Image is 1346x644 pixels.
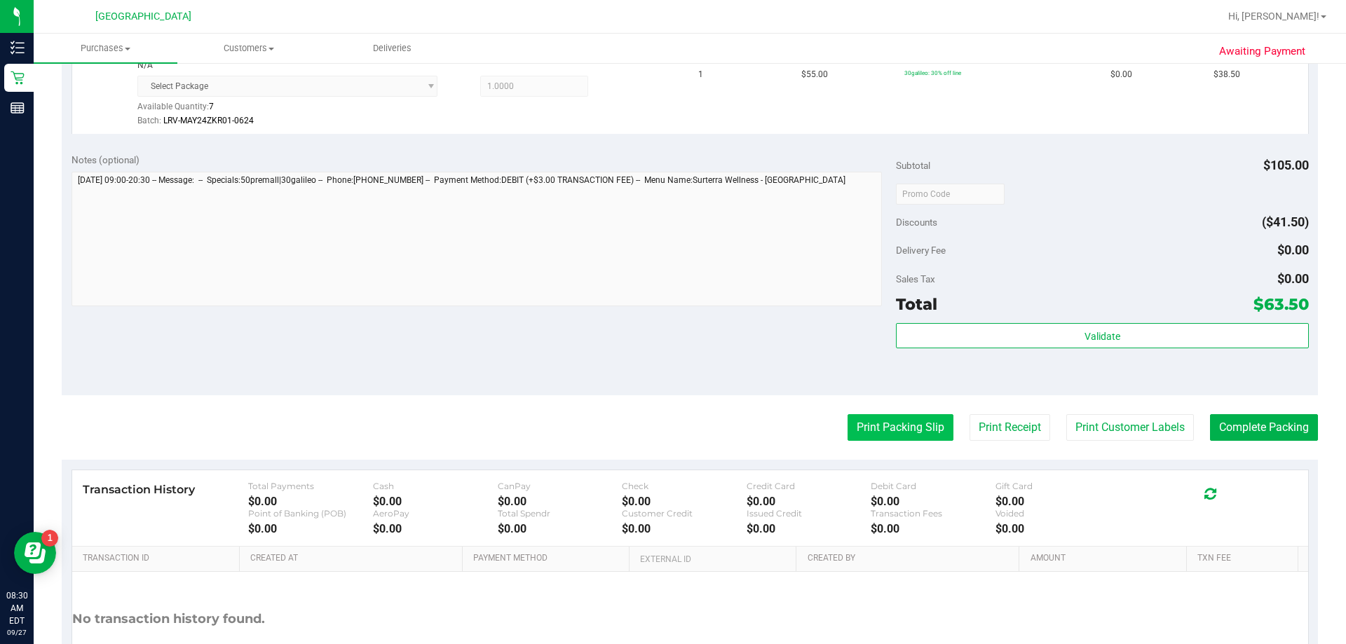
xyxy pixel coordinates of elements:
[896,160,930,171] span: Subtotal
[970,414,1050,441] button: Print Receipt
[498,481,623,491] div: CanPay
[34,42,177,55] span: Purchases
[83,553,234,564] a: Transaction ID
[848,414,953,441] button: Print Packing Slip
[1110,68,1132,81] span: $0.00
[321,34,465,63] a: Deliveries
[1263,158,1309,172] span: $105.00
[896,210,937,235] span: Discounts
[1253,294,1309,314] span: $63.50
[896,184,1005,205] input: Promo Code
[137,59,153,72] span: N/A
[6,627,27,638] p: 09/27
[34,34,177,63] a: Purchases
[747,508,871,519] div: Issued Credit
[747,522,871,535] div: $0.00
[373,508,498,519] div: AeroPay
[498,495,623,508] div: $0.00
[995,508,1120,519] div: Voided
[1277,242,1309,257] span: $0.00
[11,71,25,85] inline-svg: Retail
[1085,331,1120,342] span: Validate
[498,522,623,535] div: $0.00
[137,116,161,125] span: Batch:
[1210,414,1318,441] button: Complete Packing
[498,508,623,519] div: Total Spendr
[248,522,373,535] div: $0.00
[995,481,1120,491] div: Gift Card
[137,97,453,124] div: Available Quantity:
[622,495,747,508] div: $0.00
[473,553,624,564] a: Payment Method
[373,522,498,535] div: $0.00
[871,508,995,519] div: Transaction Fees
[209,102,214,111] span: 7
[1214,68,1240,81] span: $38.50
[622,508,747,519] div: Customer Credit
[6,589,27,627] p: 08:30 AM EDT
[373,495,498,508] div: $0.00
[808,553,1014,564] a: Created By
[354,42,430,55] span: Deliveries
[896,294,937,314] span: Total
[11,101,25,115] inline-svg: Reports
[904,69,961,76] span: 30galileo: 30% off line
[995,495,1120,508] div: $0.00
[622,481,747,491] div: Check
[629,547,796,572] th: External ID
[1219,43,1305,60] span: Awaiting Payment
[95,11,191,22] span: [GEOGRAPHIC_DATA]
[896,323,1308,348] button: Validate
[995,522,1120,535] div: $0.00
[177,34,321,63] a: Customers
[248,508,373,519] div: Point of Banking (POB)
[871,495,995,508] div: $0.00
[896,273,935,285] span: Sales Tax
[896,245,946,256] span: Delivery Fee
[1197,553,1292,564] a: Txn Fee
[41,530,58,547] iframe: Resource center unread badge
[747,495,871,508] div: $0.00
[747,481,871,491] div: Credit Card
[1277,271,1309,286] span: $0.00
[698,68,703,81] span: 1
[373,481,498,491] div: Cash
[1262,214,1309,229] span: ($41.50)
[163,116,254,125] span: LRV-MAY24ZKR01-0624
[871,522,995,535] div: $0.00
[14,532,56,574] iframe: Resource center
[622,522,747,535] div: $0.00
[1228,11,1319,22] span: Hi, [PERSON_NAME]!
[871,481,995,491] div: Debit Card
[1066,414,1194,441] button: Print Customer Labels
[178,42,320,55] span: Customers
[250,553,456,564] a: Created At
[11,41,25,55] inline-svg: Inventory
[1031,553,1181,564] a: Amount
[248,481,373,491] div: Total Payments
[248,495,373,508] div: $0.00
[801,68,828,81] span: $55.00
[72,154,140,165] span: Notes (optional)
